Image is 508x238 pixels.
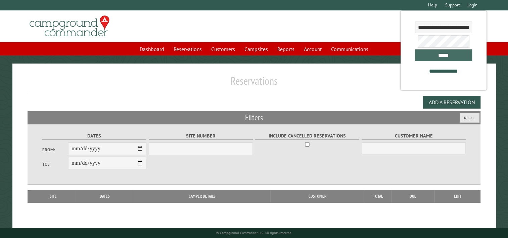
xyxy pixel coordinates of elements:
[42,161,68,167] label: To:
[216,231,292,235] small: © Campground Commander LLC. All rights reserved.
[31,190,76,202] th: Site
[28,74,480,93] h1: Reservations
[434,190,480,202] th: Edit
[300,43,326,55] a: Account
[362,132,466,140] label: Customer Name
[255,132,360,140] label: Include Cancelled Reservations
[136,43,168,55] a: Dashboard
[391,190,434,202] th: Due
[365,190,391,202] th: Total
[270,190,365,202] th: Customer
[327,43,372,55] a: Communications
[170,43,206,55] a: Reservations
[28,111,480,124] h2: Filters
[423,96,480,109] button: Add a Reservation
[460,113,479,123] button: Reset
[240,43,272,55] a: Campsites
[207,43,239,55] a: Customers
[42,132,147,140] label: Dates
[149,132,253,140] label: Site Number
[42,147,68,153] label: From:
[28,13,111,39] img: Campground Commander
[76,190,134,202] th: Dates
[273,43,298,55] a: Reports
[134,190,270,202] th: Camper Details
